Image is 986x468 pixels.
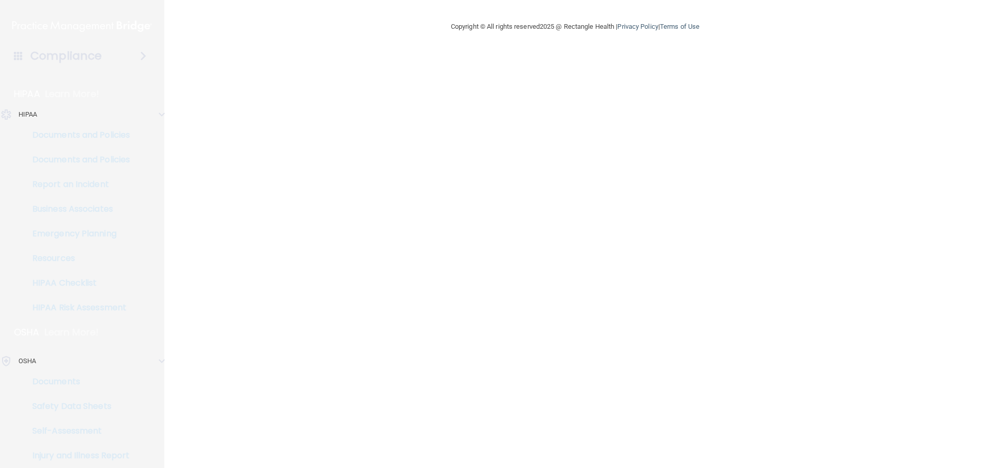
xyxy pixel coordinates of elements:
p: HIPAA [18,108,37,121]
p: Report an Incident [7,179,147,190]
p: Documents and Policies [7,130,147,140]
p: Documents and Policies [7,155,147,165]
a: Privacy Policy [617,23,658,30]
img: PMB logo [12,16,152,36]
p: HIPAA Risk Assessment [7,303,147,313]
p: Emergency Planning [7,229,147,239]
p: OSHA [18,355,36,367]
a: Terms of Use [660,23,699,30]
p: Learn More! [45,88,100,100]
p: Learn More! [45,326,99,339]
p: OSHA [14,326,40,339]
p: Documents [7,377,147,387]
p: Business Associates [7,204,147,214]
p: Self-Assessment [7,426,147,436]
p: Injury and Illness Report [7,451,147,461]
h4: Compliance [30,49,102,63]
p: HIPAA Checklist [7,278,147,288]
p: Resources [7,253,147,264]
div: Copyright © All rights reserved 2025 @ Rectangle Health | | [388,10,763,43]
p: HIPAA [14,88,40,100]
p: Safety Data Sheets [7,401,147,411]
